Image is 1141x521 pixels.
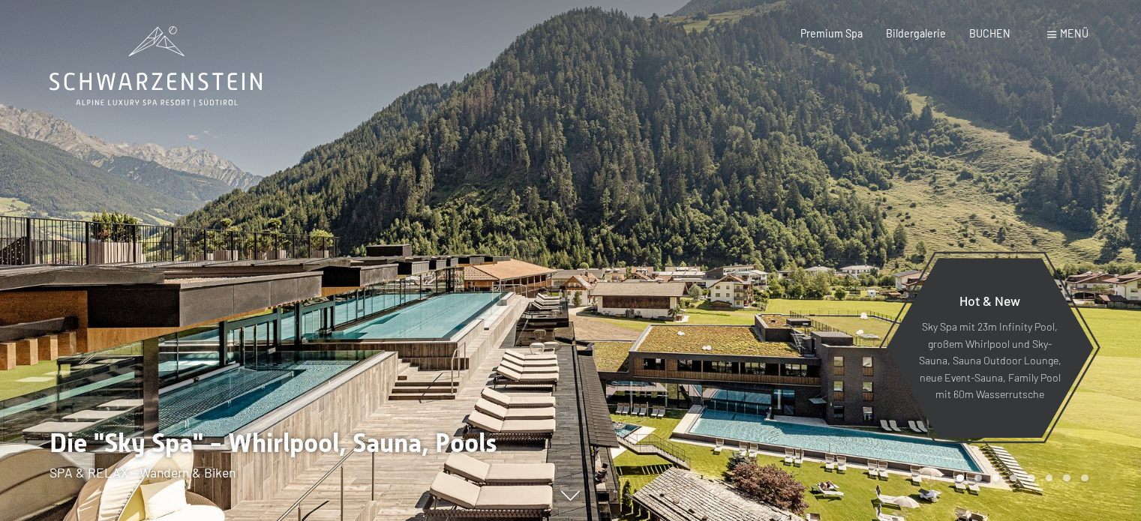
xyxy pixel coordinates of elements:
div: Carousel Pagination [951,475,1088,482]
div: Carousel Page 4 [1010,475,1017,482]
a: BUCHEN [969,27,1010,40]
a: Premium Spa [800,27,863,40]
a: Hot & New Sky Spa mit 23m Infinity Pool, großem Whirlpool und Sky-Sauna, Sauna Outdoor Lounge, ne... [885,257,1094,439]
div: Carousel Page 1 (Current Slide) [956,475,964,482]
span: Menü [1060,27,1088,40]
a: Bildergalerie [886,27,946,40]
div: Carousel Page 8 [1081,475,1088,482]
div: Carousel Page 6 [1046,475,1053,482]
div: Carousel Page 5 [1028,475,1035,482]
div: Carousel Page 7 [1063,475,1070,482]
span: Hot & New [959,292,1020,309]
p: Sky Spa mit 23m Infinity Pool, großem Whirlpool und Sky-Sauna, Sauna Outdoor Lounge, neue Event-S... [918,319,1061,403]
div: Carousel Page 3 [992,475,1000,482]
div: Carousel Page 2 [974,475,982,482]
